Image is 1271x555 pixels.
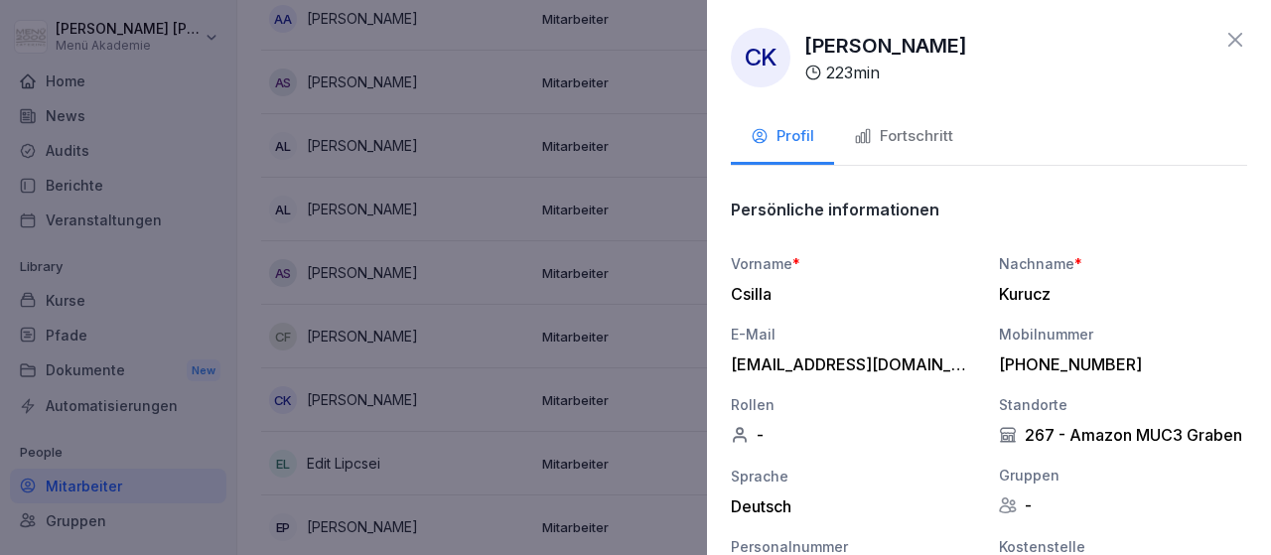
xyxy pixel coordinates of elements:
[854,125,953,148] div: Fortschritt
[731,111,834,165] button: Profil
[826,61,880,84] p: 223 min
[999,354,1237,374] div: [PHONE_NUMBER]
[731,466,979,486] div: Sprache
[731,496,979,516] div: Deutsch
[731,354,969,374] div: [EMAIL_ADDRESS][DOMAIN_NAME]
[731,28,790,87] div: CK
[999,495,1247,515] div: -
[999,465,1247,486] div: Gruppen
[999,284,1237,304] div: Kurucz
[731,394,979,415] div: Rollen
[999,324,1247,345] div: Mobilnummer
[731,425,979,445] div: -
[804,31,967,61] p: [PERSON_NAME]
[999,394,1247,415] div: Standorte
[731,253,979,274] div: Vorname
[751,125,814,148] div: Profil
[999,425,1247,445] div: 267 - Amazon MUC3 Graben
[999,253,1247,274] div: Nachname
[731,284,969,304] div: Csilla
[834,111,973,165] button: Fortschritt
[731,324,979,345] div: E-Mail
[731,200,939,219] p: Persönliche informationen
